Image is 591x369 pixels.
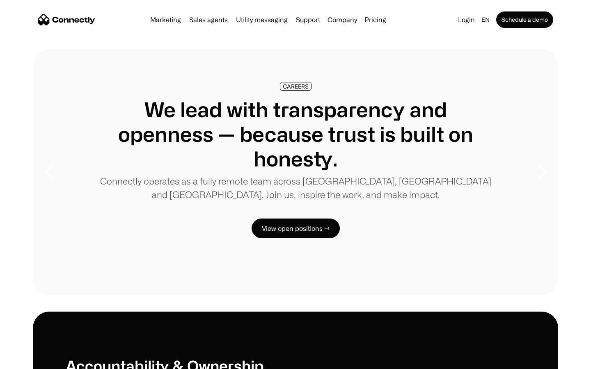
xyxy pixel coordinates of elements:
a: Schedule a demo [496,11,553,28]
div: CAREERS [283,83,309,89]
a: Sales agents [186,16,231,23]
div: Company [328,14,357,25]
div: en [481,14,490,25]
ul: Language list [16,355,49,366]
a: Marketing [147,16,184,23]
a: Pricing [361,16,389,23]
a: Login [455,14,478,25]
a: Support [293,16,323,23]
h1: We lead with transparency and openness — because trust is built on honesty. [98,97,492,171]
a: Utility messaging [233,16,291,23]
p: Connectly operates as a fully remote team across [GEOGRAPHIC_DATA], [GEOGRAPHIC_DATA] and [GEOGRA... [98,174,492,201]
aside: Language selected: English [8,354,49,366]
a: View open positions → [252,219,340,238]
